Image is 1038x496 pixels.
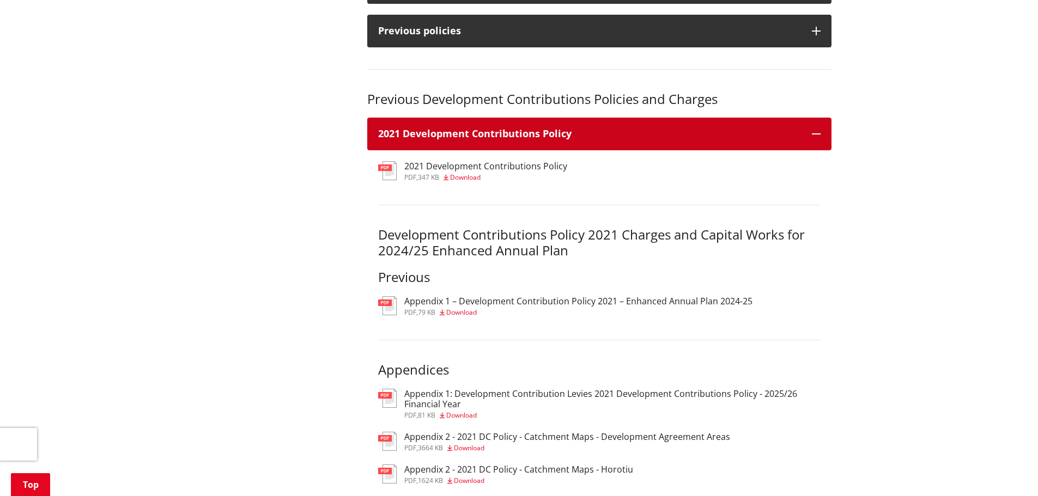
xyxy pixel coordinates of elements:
[404,161,567,172] h3: 2021 Development Contributions Policy
[404,477,633,484] div: ,
[404,443,416,452] span: pdf
[404,296,752,307] h3: Appendix 1 – Development Contribution Policy 2021 – Enhanced Annual Plan 2024-25
[378,270,821,285] h3: Previous
[418,411,435,420] span: 81 KB
[404,173,416,182] span: pdf
[454,476,484,485] span: Download
[378,389,821,419] a: Appendix 1: Development Contribution Levies 2021 Development Contributions Policy - 2025/26 Finan...
[378,340,821,378] h3: Appendices
[378,464,633,484] a: Appendix 2 - 2021 DC Policy - Catchment Maps - Horotiu pdf,1624 KB Download
[404,411,416,420] span: pdf
[378,227,821,259] h3: Development Contributions Policy 2021 Charges and Capital Works for 2024/25 Enhanced Annual Plan
[450,173,481,182] span: Download
[404,389,821,409] h3: Appendix 1: Development Contribution Levies 2021 Development Contributions Policy - 2025/26 Finan...
[454,443,484,452] span: Download
[367,91,831,107] h3: Previous Development Contributions Policies and Charges
[404,308,416,317] span: pdf
[418,476,443,485] span: 1624 KB
[404,476,416,485] span: pdf
[367,118,831,150] button: 2021 Development Contributions Policy
[404,432,730,442] h3: Appendix 2 - 2021 DC Policy - Catchment Maps - Development Agreement Areas
[404,412,821,419] div: ,
[378,432,397,451] img: document-pdf.svg
[404,464,633,475] h3: Appendix 2 - 2021 DC Policy - Catchment Maps - Horotiu
[404,445,730,451] div: ,
[11,473,50,496] a: Top
[378,389,397,408] img: document-pdf.svg
[367,15,831,47] button: Previous policies
[378,464,397,483] img: document-pdf.svg
[378,296,397,315] img: document-pdf.svg
[378,432,730,451] a: Appendix 2 - 2021 DC Policy - Catchment Maps - Development Agreement Areas pdf,3664 KB Download
[404,309,752,316] div: ,
[378,26,801,36] div: Previous policies
[378,161,397,180] img: document-pdf.svg
[418,443,443,452] span: 3664 KB
[404,174,567,181] div: ,
[418,173,439,182] span: 347 KB
[418,308,435,317] span: 79 KB
[446,411,477,420] span: Download
[988,450,1027,489] iframe: Messenger Launcher
[446,308,477,317] span: Download
[378,161,567,181] a: 2021 Development Contributions Policy pdf,347 KB Download
[378,296,752,316] a: Appendix 1 – Development Contribution Policy 2021 – Enhanced Annual Plan 2024-25 pdf,79 KB Download
[378,128,801,139] h3: 2021 Development Contributions Policy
